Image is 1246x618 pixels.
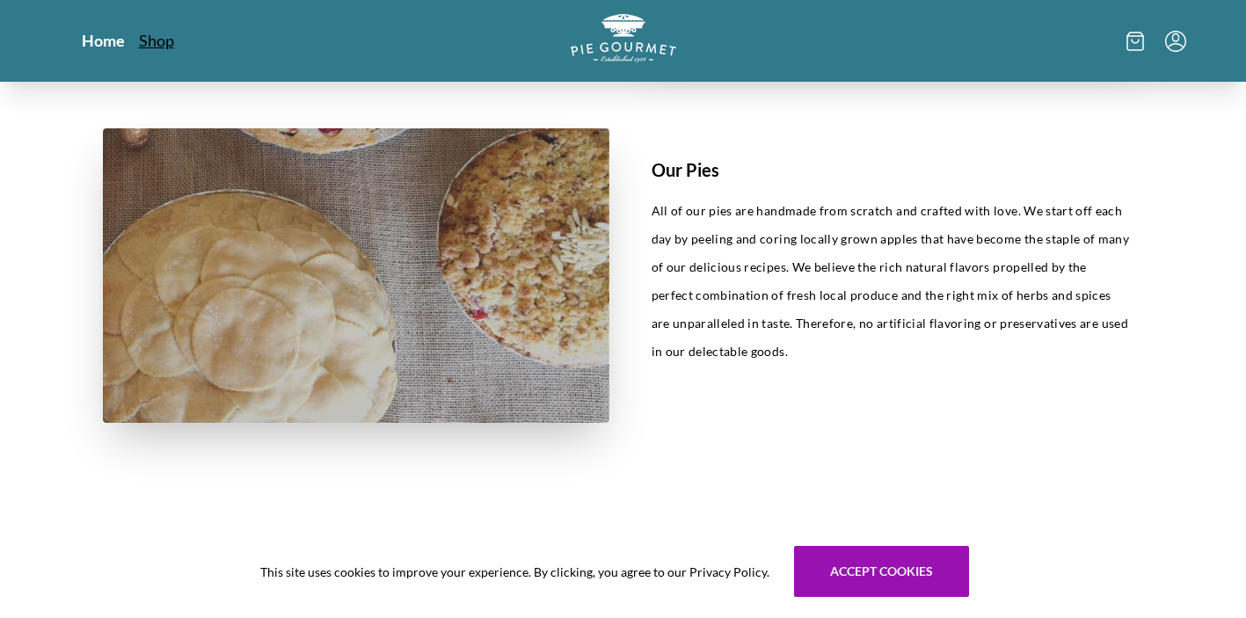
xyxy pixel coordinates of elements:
[794,546,969,597] button: Accept cookies
[571,14,676,68] a: Logo
[82,30,125,51] a: Home
[103,521,1144,548] h1: Call [PHONE_NUMBER] or Order Online
[652,197,1130,366] p: All of our pies are handmade from scratch and crafted with love. We start off each day by peeling...
[260,563,769,581] span: This site uses cookies to improve your experience. By clicking, you agree to our Privacy Policy.
[571,14,676,62] img: logo
[103,128,609,423] img: pies
[652,156,1130,183] h1: Our Pies
[139,30,174,51] a: Shop
[1165,31,1186,52] button: Menu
